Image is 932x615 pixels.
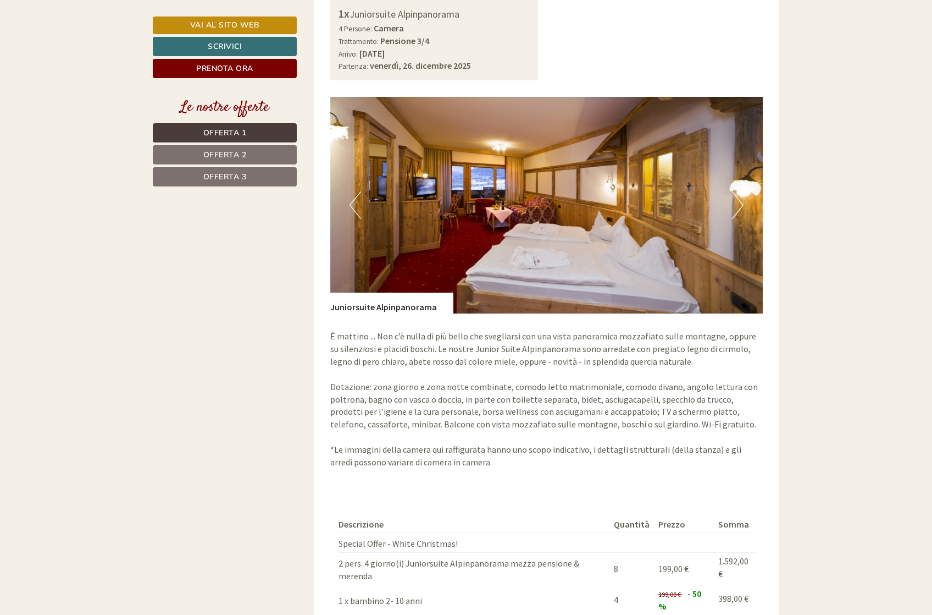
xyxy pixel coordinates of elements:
[374,23,404,34] b: Camera
[714,553,755,585] td: 1.592,00 €
[609,585,654,615] td: 4
[370,60,471,71] b: venerdì, 26. dicembre 2025
[339,37,379,46] small: Trattamento:
[330,293,453,314] div: Juniorsuite Alpinpanorama
[658,563,689,574] span: 199,00 €
[153,17,297,34] a: Vai al sito web
[658,588,701,612] span: - 50 %
[271,53,417,61] small: 21:12
[271,32,417,41] div: Lei
[192,8,241,27] div: martedì
[330,330,763,468] p: È mattino ... Non c’è nulla di più bello che svegliarsi con una vista panoramica mozzafiato sulle...
[339,24,372,34] small: 4 Persone:
[732,191,744,219] button: Next
[339,50,358,59] small: Arrivo:
[153,97,297,118] div: Le nostre offerte
[153,59,297,78] a: Prenota ora
[609,516,654,533] th: Quantità
[349,191,361,219] button: Previous
[339,62,368,71] small: Partenza:
[203,172,247,182] span: Offerta 3
[203,128,247,138] span: Offerta 1
[339,533,610,553] td: Special Offer - White Christmas!
[339,6,530,22] div: Juniorsuite Alpinpanorama
[714,516,755,533] th: Somma
[658,590,681,598] span: 199,00 €
[609,553,654,585] td: 8
[330,97,763,314] img: image
[714,585,755,615] td: 398,00 €
[153,37,297,56] a: Scrivici
[377,290,434,309] button: Invia
[339,516,610,533] th: Descrizione
[339,7,349,20] b: 1x
[266,30,425,63] div: Buon giorno, come possiamo aiutarla?
[359,48,385,59] b: [DATE]
[203,150,247,160] span: Offerta 2
[339,553,610,585] td: 2 pers. 4 giorno(i) Juniorsuite Alpinpanorama mezza pensione & merenda
[654,516,714,533] th: Prezzo
[339,585,610,615] td: 1 x bambino 2- 10 anni
[380,35,429,46] b: Pensione 3/4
